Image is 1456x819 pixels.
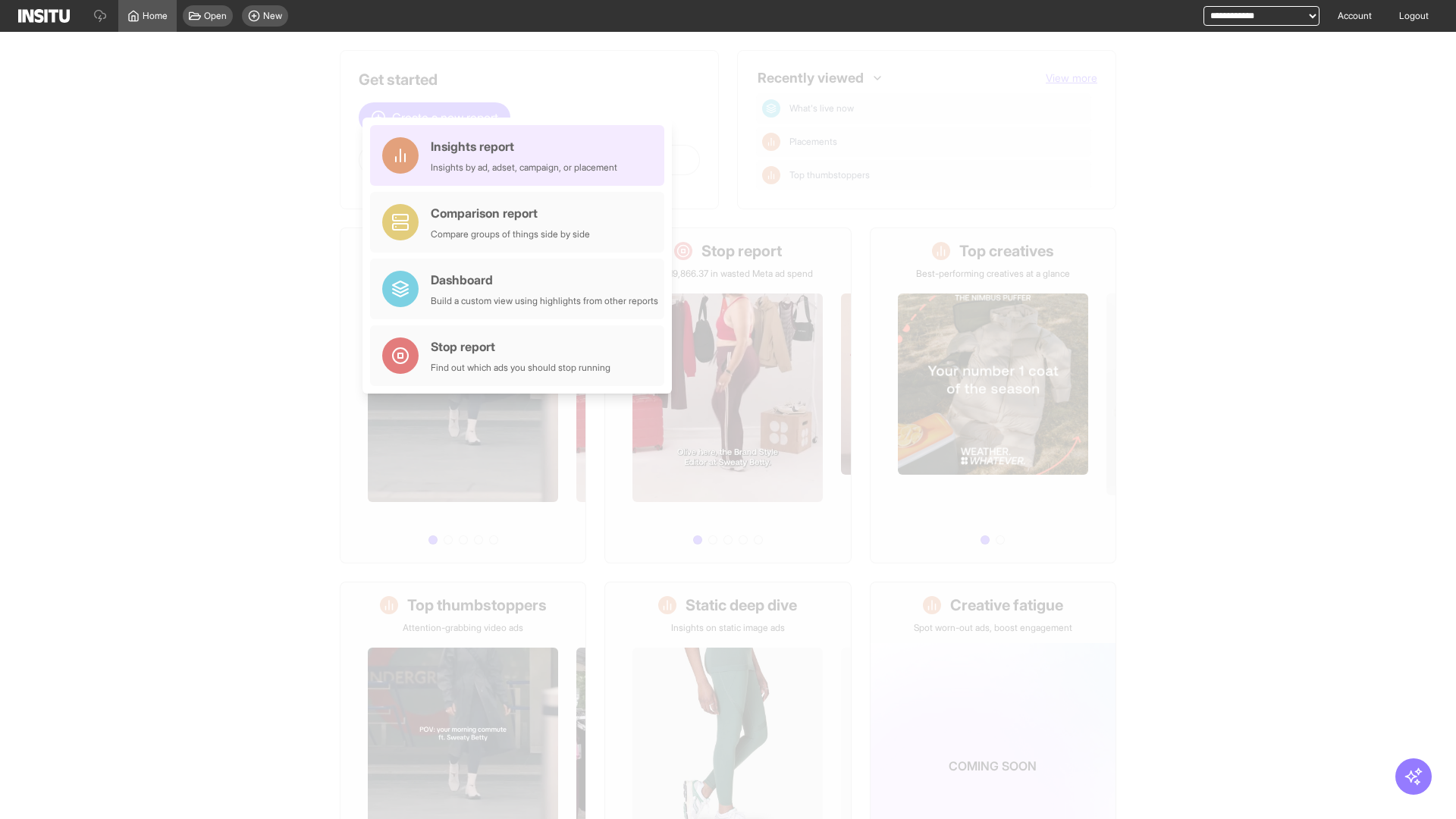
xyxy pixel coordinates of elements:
[263,10,282,22] span: New
[431,137,617,155] div: Insights report
[431,162,617,174] div: Insights by ad, adset, campaign, or placement
[431,228,590,240] div: Compare groups of things side by side
[431,337,610,356] div: Stop report
[431,204,590,222] div: Comparison report
[431,271,658,289] div: Dashboard
[431,362,610,374] div: Find out which ads you should stop running
[18,9,70,23] img: Logo
[204,10,227,22] span: Open
[143,10,168,22] span: Home
[431,295,658,307] div: Build a custom view using highlights from other reports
